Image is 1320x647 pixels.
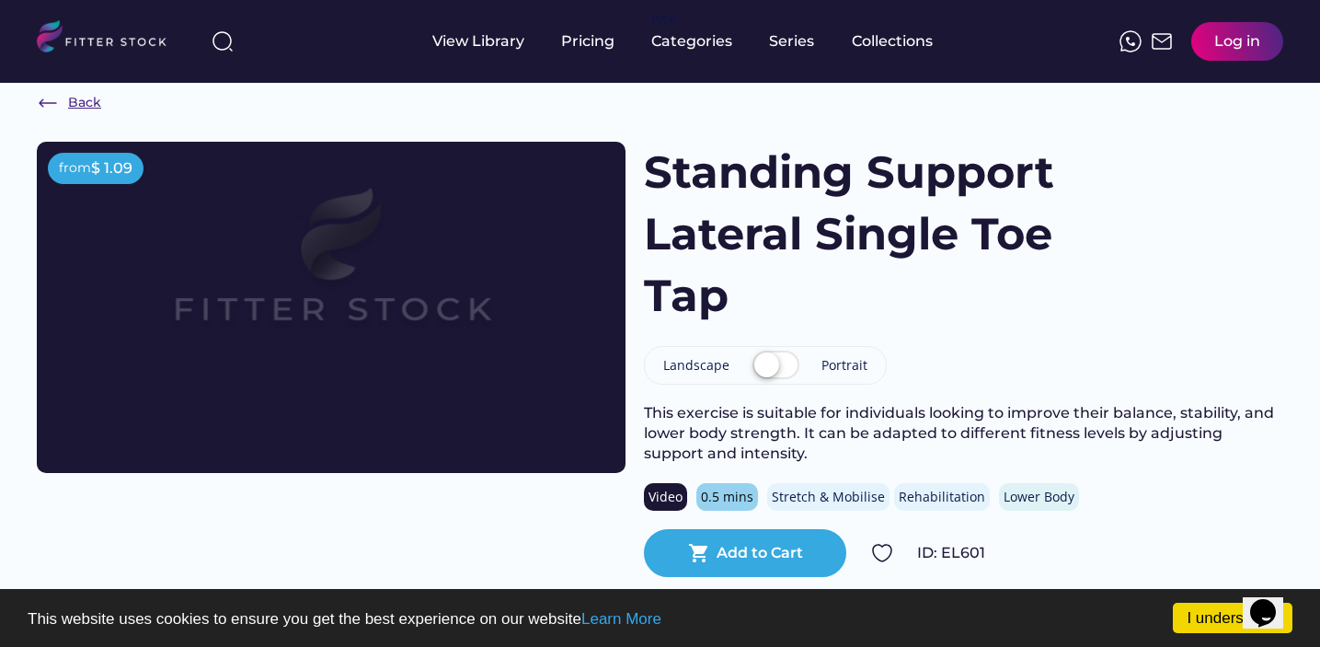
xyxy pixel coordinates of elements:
p: This website uses cookies to ensure you get the best experience on our website [28,611,1292,627]
div: $ 1.09 [91,158,132,179]
div: Series [769,31,815,52]
h1: Standing Support Lateral Single Toe Tap [644,142,1123,328]
div: Back [68,94,101,112]
img: Group%201000002324.svg [871,542,893,564]
div: Log in [1214,31,1260,52]
a: Learn More [581,610,661,628]
div: from [59,159,91,178]
img: Frame%2051.svg [1151,30,1173,52]
div: Portrait [821,356,867,375]
img: Frame%20%286%29.svg [37,92,59,114]
div: Lower Body [1004,488,1074,506]
div: View Library [432,31,524,52]
div: Landscape [663,356,729,375]
iframe: chat widget [1243,573,1302,629]
button: shopping_cart [688,542,710,564]
img: Frame%2079%20%281%29.svg [96,142,567,407]
img: search-normal%203.svg [212,30,234,52]
div: fvck [651,9,675,28]
div: Rehabilitation [899,488,985,506]
div: Video [649,488,683,506]
a: I understand! [1173,603,1292,633]
img: meteor-icons_whatsapp%20%281%29.svg [1119,30,1142,52]
div: This exercise is suitable for individuals looking to improve their balance, stability, and lower ... [644,403,1283,465]
div: Add to Cart [717,543,803,563]
div: 0.5 mins [701,488,753,506]
div: Stretch & Mobilise [772,488,885,506]
div: ID: EL601 [917,543,1283,563]
div: Categories [651,31,732,52]
div: Collections [852,31,933,52]
img: LOGO.svg [37,20,182,58]
div: Pricing [561,31,614,52]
